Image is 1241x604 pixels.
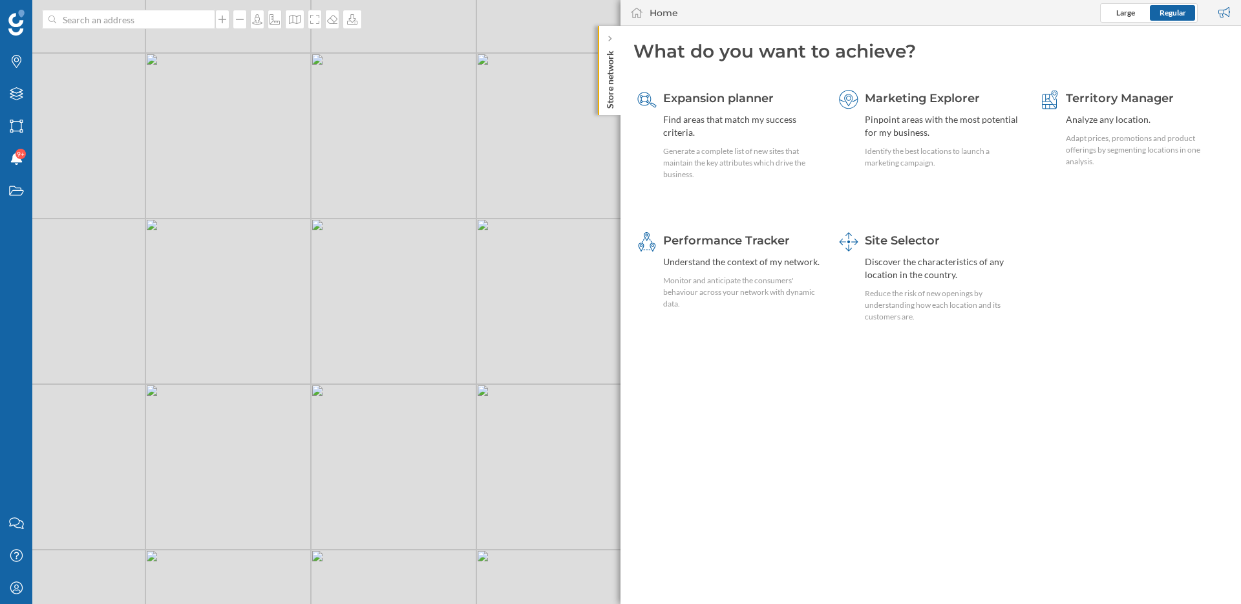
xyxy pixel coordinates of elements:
span: Territory Manager [1066,91,1174,105]
div: Find areas that match my success criteria. [663,113,822,139]
span: Regular [1160,8,1186,17]
span: 9+ [17,147,25,160]
span: Expansion planner [663,91,774,105]
div: Analyze any location. [1066,113,1224,126]
div: Identify the best locations to launch a marketing campaign. [865,146,1023,169]
img: Geoblink Logo [8,10,25,36]
img: explorer.svg [839,90,858,109]
div: Generate a complete list of new sites that maintain the key attributes which drive the business. [663,146,822,180]
span: Marketing Explorer [865,91,980,105]
span: Performance Tracker [663,233,790,248]
span: Assistance [26,9,89,21]
div: Discover the characteristics of any location in the country. [865,255,1023,281]
img: dashboards-manager.svg [839,232,858,252]
div: Pinpoint areas with the most potential for my business. [865,113,1023,139]
img: monitoring-360.svg [637,232,657,252]
img: search-areas.svg [637,90,657,109]
div: What do you want to achieve? [633,39,1228,63]
p: Store network [604,45,617,109]
div: Home [650,6,678,19]
img: territory-manager.svg [1040,90,1059,109]
div: Adapt prices, promotions and product offerings by segmenting locations in one analysis. [1066,133,1224,167]
div: Monitor and anticipate the consumers' behaviour across your network with dynamic data. [663,275,822,310]
div: Understand the context of my network. [663,255,822,268]
span: Site Selector [865,233,940,248]
span: Large [1116,8,1135,17]
div: Reduce the risk of new openings by understanding how each location and its customers are. [865,288,1023,323]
